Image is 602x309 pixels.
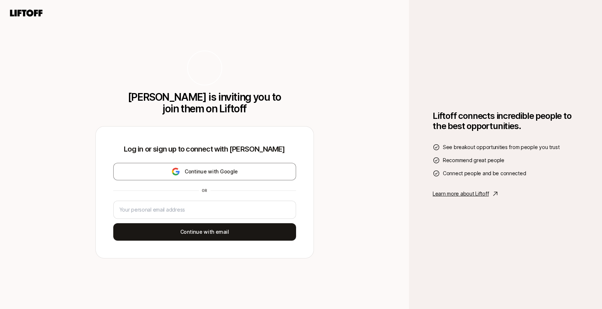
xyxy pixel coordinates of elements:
[119,205,290,214] input: Your personal email address
[113,223,296,241] button: Continue with email
[443,169,526,178] span: Connect people and be connected
[199,188,210,193] div: or
[433,189,489,198] p: Learn more about Liftoff
[171,167,180,176] img: google-logo
[443,156,504,165] span: Recommend great people
[433,189,578,198] a: Learn more about Liftoff
[126,91,284,115] p: [PERSON_NAME] is inviting you to join them on Liftoff
[113,144,296,154] p: Log in or sign up to connect with [PERSON_NAME]
[433,111,578,131] h1: Liftoff connects incredible people to the best opportunities.
[443,143,560,152] span: See breakout opportunities from people you trust
[113,163,296,180] button: Continue with Google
